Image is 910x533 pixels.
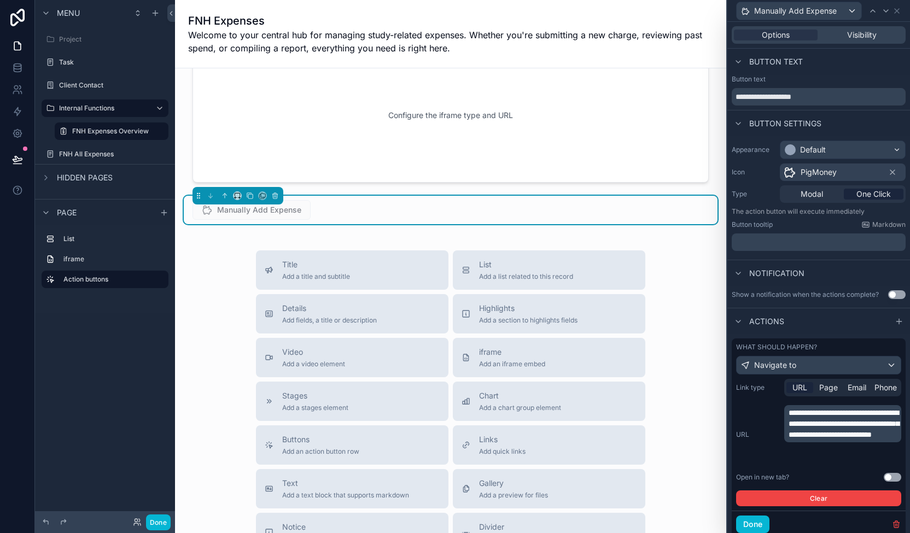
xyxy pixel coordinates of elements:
[42,31,168,48] a: Project
[256,382,448,421] button: StagesAdd a stages element
[754,5,837,16] span: Manually Add Expense
[282,303,377,314] span: Details
[736,516,769,533] button: Done
[282,272,350,281] span: Add a title and subtitle
[256,338,448,377] button: VideoAdd a video element
[736,343,817,352] label: What should happen?
[479,491,548,500] span: Add a preview for files
[72,127,162,136] label: FNH Expenses Overview
[736,2,862,20] button: Manually Add Expense
[453,469,645,508] button: GalleryAdd a preview for files
[732,220,773,229] label: Button tooltip
[59,150,166,159] label: FNH All Expenses
[453,338,645,377] button: iframeAdd an iframe embed
[57,172,113,183] span: Hidden pages
[819,382,838,393] span: Page
[453,250,645,290] button: ListAdd a list related to this record
[749,316,784,327] span: Actions
[63,255,164,263] label: iframe
[282,478,409,489] span: Text
[35,225,175,299] div: scrollable content
[784,405,901,442] div: scrollable content
[282,447,359,456] span: Add an action button row
[732,290,879,299] div: Show a notification when the actions complete?
[57,8,80,19] span: Menu
[57,207,77,218] span: Page
[749,56,803,67] span: Button text
[282,403,348,412] span: Add a stages element
[59,35,166,44] label: Project
[146,514,171,530] button: Done
[732,168,775,177] label: Icon
[282,347,345,358] span: Video
[736,356,901,374] button: Navigate to
[453,382,645,421] button: ChartAdd a chart group element
[780,140,906,159] button: Default
[479,347,545,358] span: iframe
[736,430,780,439] label: URL
[479,316,577,325] span: Add a section to highlights fields
[42,77,168,94] a: Client Contact
[282,491,409,500] span: Add a text block that supports markdown
[848,382,866,393] span: Email
[282,390,348,401] span: Stages
[188,13,713,28] h1: FNH Expenses
[856,189,891,200] span: One Click
[63,235,164,243] label: List
[732,233,906,251] div: scrollable content
[736,490,901,506] button: Clear
[453,425,645,465] button: LinksAdd quick links
[736,473,789,482] div: Open in new tab?
[479,360,545,368] span: Add an iframe embed
[256,294,448,333] button: DetailsAdd fields, a title or description
[479,272,573,281] span: Add a list related to this record
[282,522,347,532] span: Notice
[792,382,807,393] span: URL
[59,81,166,90] label: Client Contact
[42,99,168,117] a: Internal Functions
[732,75,766,84] label: Button text
[861,220,906,229] a: Markdown
[801,189,823,200] span: Modal
[732,190,775,198] label: Type
[874,382,897,393] span: Phone
[749,268,804,279] span: Notification
[453,294,645,333] button: HighlightsAdd a section to highlights fields
[754,360,796,371] span: Navigate to
[42,54,168,71] a: Task
[479,447,526,456] span: Add quick links
[188,28,713,55] span: Welcome to your central hub for managing study-related expenses. Whether you're submitting a new ...
[282,434,359,445] span: Buttons
[59,58,166,67] label: Task
[732,145,775,154] label: Appearance
[63,275,160,284] label: Action buttons
[42,145,168,163] a: FNH All Expenses
[732,207,906,216] p: The action button will execute immediately
[801,167,837,178] span: PigMoney
[479,303,577,314] span: Highlights
[762,30,790,40] span: Options
[872,220,906,229] span: Markdown
[256,250,448,290] button: TitleAdd a title and subtitle
[736,383,780,392] label: Link type
[847,30,877,40] span: Visibility
[749,118,821,129] span: Button settings
[479,522,520,532] span: Divider
[282,316,377,325] span: Add fields, a title or description
[479,390,561,401] span: Chart
[800,144,826,155] div: Default
[282,259,350,270] span: Title
[256,469,448,508] button: TextAdd a text block that supports markdown
[479,403,561,412] span: Add a chart group element
[55,122,168,140] a: FNH Expenses Overview
[256,425,448,465] button: ButtonsAdd an action button row
[479,478,548,489] span: Gallery
[282,360,345,368] span: Add a video element
[479,434,526,445] span: Links
[59,104,147,113] label: Internal Functions
[479,259,573,270] span: List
